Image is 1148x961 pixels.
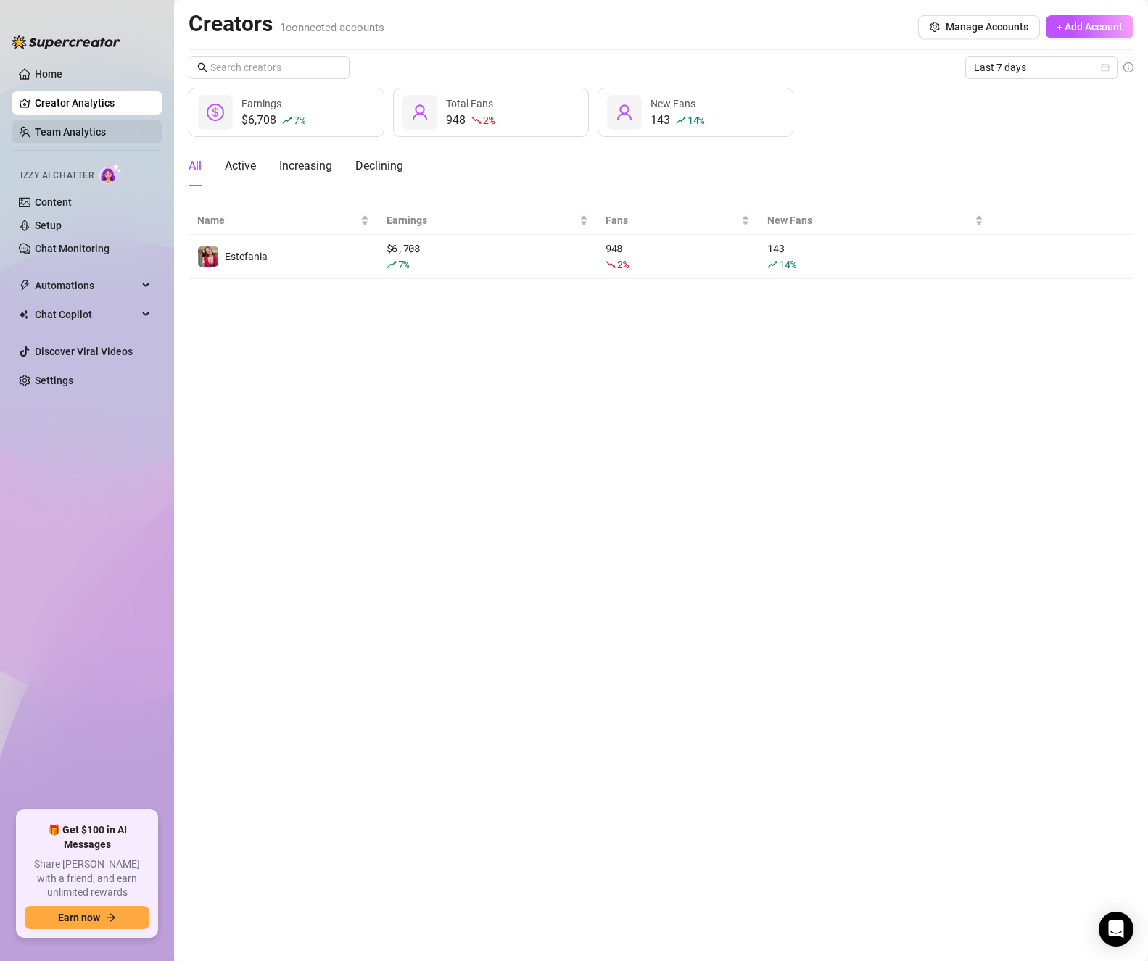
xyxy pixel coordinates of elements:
img: AI Chatter [99,163,122,184]
span: Earnings [241,98,281,109]
span: Total Fans [446,98,493,109]
a: Setup [35,220,62,231]
div: 143 [651,112,704,129]
a: Home [35,68,62,80]
span: Izzy AI Chatter [20,169,94,183]
span: New Fans [651,98,695,109]
div: Declining [355,157,403,175]
span: thunderbolt [19,280,30,291]
a: Chat Monitoring [35,243,110,254]
span: Share [PERSON_NAME] with a friend, and earn unlimited rewards [25,857,149,900]
span: 🎁 Get $100 in AI Messages [25,823,149,852]
span: user [616,104,633,121]
span: 7 % [398,257,409,271]
div: 948 [606,241,751,273]
th: Name [189,207,378,235]
span: Estefania [225,251,268,262]
span: rise [387,259,397,270]
span: 14 % [687,113,704,127]
div: 948 [446,112,494,129]
th: Earnings [378,207,597,235]
div: Open Intercom Messenger [1099,912,1133,947]
span: 7 % [294,113,305,127]
span: Last 7 days [974,57,1109,78]
span: fall [471,115,482,125]
input: Search creators [210,59,329,75]
span: Fans [606,212,739,228]
span: Earnings [387,212,577,228]
span: Earn now [58,912,100,923]
span: setting [930,22,940,32]
span: user [411,104,429,121]
img: logo-BBDzfeDw.svg [12,35,120,49]
button: + Add Account [1046,15,1133,38]
span: info-circle [1123,62,1133,72]
span: fall [606,259,616,270]
button: Earn nowarrow-right [25,906,149,929]
div: All [189,157,202,175]
div: Increasing [279,157,332,175]
a: Discover Viral Videos [35,346,133,357]
span: rise [282,115,292,125]
span: 1 connected accounts [280,21,384,34]
span: rise [767,259,777,270]
span: dollar-circle [207,104,224,121]
div: Active [225,157,256,175]
span: search [197,62,207,72]
div: $6,708 [241,112,305,129]
h2: Creators [189,10,384,38]
div: 143 [767,241,983,273]
th: Fans [597,207,759,235]
th: New Fans [759,207,991,235]
span: Manage Accounts [946,21,1028,33]
span: calendar [1101,63,1110,72]
span: + Add Account [1057,21,1123,33]
img: Chat Copilot [19,309,28,320]
span: Name [197,212,358,228]
span: Automations [35,274,138,297]
span: 2 % [617,257,628,271]
a: Settings [35,375,73,386]
span: arrow-right [106,912,116,923]
span: Chat Copilot [35,303,138,326]
a: Team Analytics [35,126,106,138]
a: Content [35,196,72,208]
span: 2 % [483,113,494,127]
span: New Fans [767,212,971,228]
img: Estefania [198,246,218,267]
a: Creator Analytics [35,91,151,115]
span: 14 % [779,257,796,271]
span: rise [676,115,686,125]
div: $ 6,708 [387,241,588,273]
button: Manage Accounts [918,15,1040,38]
